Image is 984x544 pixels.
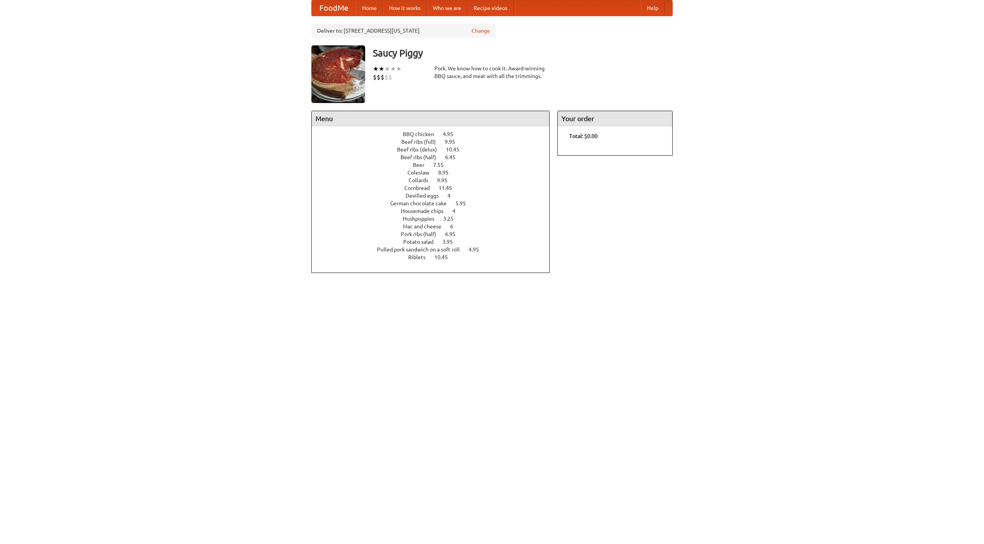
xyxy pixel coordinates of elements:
a: Beef ribs (full) 9.95 [401,139,469,145]
h4: Menu [312,111,549,126]
span: Cornbread [404,185,437,191]
a: Who we are [427,0,467,16]
li: $ [377,73,381,82]
span: Mac and cheese [403,223,449,230]
li: $ [384,73,388,82]
a: Hushpuppies 3.25 [403,216,468,222]
a: Change [472,27,490,35]
span: Beef ribs (delux) [397,146,445,153]
span: Pork ribs (half) [401,231,444,237]
img: angular.jpg [311,45,365,103]
li: ★ [384,65,390,73]
div: Pork. We know how to cook it. Award-winning BBQ sauce, and meat with all the trimmings. [434,65,550,80]
span: 5.95 [455,200,474,206]
span: 9.95 [437,177,455,183]
a: How it works [383,0,427,16]
h4: Your order [558,111,672,126]
span: 7.55 [433,162,451,168]
a: German chocolate cake 5.95 [390,200,480,206]
span: 9.95 [445,139,463,145]
a: Devilled eggs 4 [406,193,465,199]
a: Coleslaw 8.95 [407,170,463,176]
span: 10.45 [446,146,467,153]
span: 6.45 [445,154,463,160]
a: Beer 7.55 [413,162,458,168]
span: 4 [447,193,458,199]
span: Housemade chips [401,208,451,214]
li: ★ [396,65,402,73]
span: 4.95 [443,131,461,137]
div: Deliver to: [STREET_ADDRESS][US_STATE] [311,24,496,38]
a: Potato salad 3.95 [403,239,467,245]
a: Cornbread 11.45 [404,185,466,191]
span: German chocolate cake [390,200,454,206]
a: Collards 9.95 [409,177,462,183]
span: Hushpuppies [403,216,442,222]
span: Collards [409,177,436,183]
span: BBQ chicken [403,131,442,137]
a: Pork ribs (half) 6.95 [401,231,470,237]
span: 3.95 [442,239,460,245]
a: FoodMe [312,0,356,16]
a: Beef ribs (half) 6.45 [401,154,470,160]
a: Beef ribs (delux) 10.45 [397,146,474,153]
a: Recipe videos [467,0,514,16]
a: Riblets 10.45 [408,254,462,260]
span: Beer [413,162,432,168]
a: Mac and cheese 6 [403,223,467,230]
span: 8.95 [438,170,456,176]
span: Riblets [408,254,433,260]
span: Coleslaw [407,170,437,176]
li: $ [373,73,377,82]
span: 6 [450,223,461,230]
a: Housemade chips 4 [401,208,470,214]
span: 4 [452,208,463,214]
li: ★ [379,65,384,73]
a: Home [356,0,383,16]
span: 11.45 [439,185,460,191]
span: 4.95 [469,246,487,253]
li: ★ [373,65,379,73]
span: Beef ribs (half) [401,154,444,160]
li: ★ [390,65,396,73]
a: Pulled pork sandwich on a soft roll 4.95 [377,246,493,253]
li: $ [381,73,384,82]
span: Beef ribs (full) [401,139,444,145]
li: $ [388,73,392,82]
b: Total: $0.00 [569,133,598,139]
span: 10.45 [434,254,455,260]
h3: Saucy Piggy [373,45,673,61]
span: Devilled eggs [406,193,446,199]
span: 3.25 [443,216,461,222]
a: BBQ chicken 4.95 [403,131,467,137]
span: Pulled pork sandwich on a soft roll [377,246,467,253]
a: Help [641,0,665,16]
span: Potato salad [403,239,441,245]
span: 6.95 [445,231,463,237]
